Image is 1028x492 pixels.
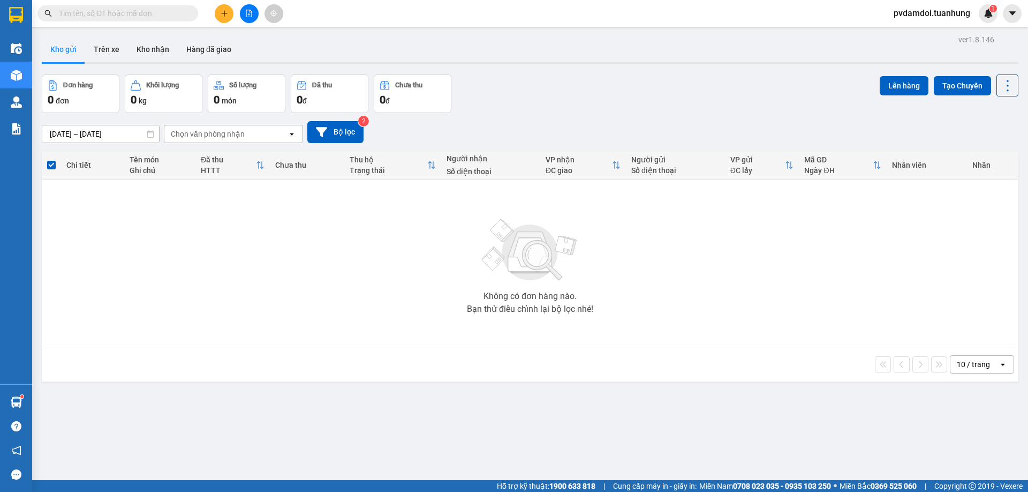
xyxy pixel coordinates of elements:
[297,93,303,106] span: 0
[344,151,441,180] th: Toggle SortBy
[245,10,253,17] span: file-add
[178,36,240,62] button: Hàng đã giao
[214,93,220,106] span: 0
[395,81,422,89] div: Chưa thu
[730,155,785,164] div: VP gửi
[56,96,69,105] span: đơn
[275,161,339,169] div: Chưa thu
[11,445,21,456] span: notification
[201,166,256,175] div: HTTT
[730,166,785,175] div: ĐC lấy
[201,155,256,164] div: Đã thu
[934,76,991,95] button: Tạo Chuyến
[42,125,159,143] input: Select a date range.
[240,4,259,23] button: file-add
[799,151,887,180] th: Toggle SortBy
[9,7,23,23] img: logo-vxr
[885,6,979,20] span: pvdamdoi.tuanhung
[221,10,228,17] span: plus
[63,81,93,89] div: Đơn hàng
[20,395,24,398] sup: 1
[603,480,605,492] span: |
[307,121,364,143] button: Bộ lọc
[350,155,427,164] div: Thu hộ
[215,4,233,23] button: plus
[125,74,202,113] button: Khối lượng0kg
[222,96,237,105] span: món
[42,74,119,113] button: Đơn hàng0đơn
[804,155,873,164] div: Mã GD
[871,482,917,490] strong: 0369 525 060
[467,305,593,314] div: Bạn thử điều chỉnh lại bộ lọc nhé!
[374,74,451,113] button: Chưa thu0đ
[171,129,245,139] div: Chọn văn phòng nhận
[540,151,626,180] th: Toggle SortBy
[546,155,612,164] div: VP nhận
[631,155,720,164] div: Người gửi
[733,482,831,490] strong: 0708 023 035 - 0935 103 250
[59,8,185,19] input: Tìm tên, số ĐT hoặc mã đơn
[48,93,54,106] span: 0
[880,76,928,95] button: Lên hàng
[1003,4,1022,23] button: caret-down
[11,469,21,480] span: message
[85,36,128,62] button: Trên xe
[291,74,368,113] button: Đã thu0đ
[834,484,837,488] span: ⚪️
[892,161,961,169] div: Nhân viên
[131,93,137,106] span: 0
[991,5,995,12] span: 1
[11,96,22,108] img: warehouse-icon
[11,421,21,431] span: question-circle
[303,96,307,105] span: đ
[264,4,283,23] button: aim
[130,155,190,164] div: Tên món
[229,81,256,89] div: Số lượng
[925,480,926,492] span: |
[1008,9,1017,18] span: caret-down
[380,93,385,106] span: 0
[11,43,22,54] img: warehouse-icon
[999,360,1007,369] svg: open
[483,292,577,301] div: Không có đơn hàng nào.
[350,166,427,175] div: Trạng thái
[44,10,52,17] span: search
[270,10,277,17] span: aim
[972,161,1013,169] div: Nhãn
[957,359,990,370] div: 10 / trang
[725,151,799,180] th: Toggle SortBy
[969,482,976,490] span: copyright
[128,36,178,62] button: Kho nhận
[497,480,595,492] span: Hỗ trợ kỹ thuật:
[208,74,285,113] button: Số lượng0món
[631,166,720,175] div: Số điện thoại
[146,81,179,89] div: Khối lượng
[549,482,595,490] strong: 1900 633 818
[195,151,270,180] th: Toggle SortBy
[11,397,22,408] img: warehouse-icon
[312,81,332,89] div: Đã thu
[11,70,22,81] img: warehouse-icon
[804,166,873,175] div: Ngày ĐH
[984,9,993,18] img: icon-new-feature
[477,213,584,288] img: svg+xml;base64,PHN2ZyBjbGFzcz0ibGlzdC1wbHVnX19zdmciIHhtbG5zPSJodHRwOi8vd3d3LnczLm9yZy8yMDAwL3N2Zy...
[139,96,147,105] span: kg
[447,154,535,163] div: Người nhận
[11,123,22,135] img: solution-icon
[613,480,697,492] span: Cung cấp máy in - giấy in:
[546,166,612,175] div: ĐC giao
[385,96,390,105] span: đ
[989,5,997,12] sup: 1
[958,34,994,46] div: ver 1.8.146
[358,116,369,126] sup: 2
[840,480,917,492] span: Miền Bắc
[699,480,831,492] span: Miền Nam
[288,130,296,138] svg: open
[42,36,85,62] button: Kho gửi
[66,161,118,169] div: Chi tiết
[447,167,535,176] div: Số điện thoại
[130,166,190,175] div: Ghi chú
